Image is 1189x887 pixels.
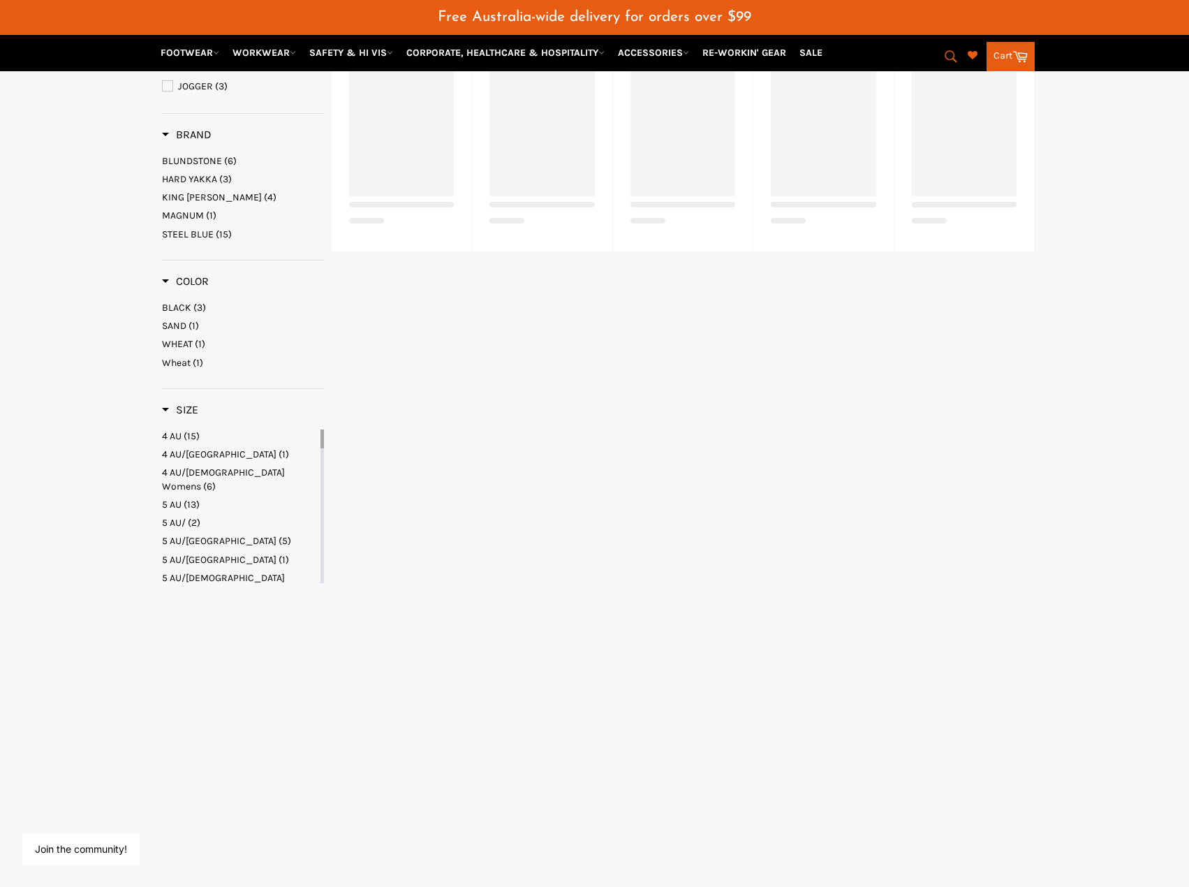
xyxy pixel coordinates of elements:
[162,553,318,566] a: 5 AU/US
[162,403,198,416] span: Size
[195,338,205,350] span: (1)
[178,80,213,92] span: JOGGER
[193,357,203,369] span: (1)
[162,173,217,185] span: HARD YAKKA
[162,356,324,369] a: Wheat
[612,41,695,65] a: ACCESSORIES
[987,42,1035,71] a: Cart
[162,534,318,548] a: 5 AU/UK
[162,337,324,351] a: WHEAT
[203,481,216,492] span: (6)
[155,41,225,65] a: FOOTWEAR
[162,498,318,511] a: 5 AU
[184,499,200,511] span: (13)
[162,173,324,186] a: HARD YAKKA
[794,41,828,65] a: SALE
[162,430,318,443] a: 4 AU
[162,301,324,314] a: BLACK
[209,60,228,72] span: (26)
[35,843,127,855] button: Join the community!
[162,467,285,492] span: 4 AU/[DEMOGRAPHIC_DATA] Womens
[162,154,324,168] a: BLUNDSTONE
[162,191,324,204] a: KING GEE
[438,10,751,24] span: Free Australia-wide delivery for orders over $99
[279,554,289,566] span: (1)
[206,210,216,221] span: (1)
[219,173,232,185] span: (3)
[189,320,199,332] span: (1)
[401,41,610,65] a: CORPORATE, HEALTHCARE & HOSPITALITY
[224,155,237,167] span: (6)
[178,60,207,72] span: BOOTS
[162,302,191,314] span: BLACK
[162,155,222,167] span: BLUNDSTONE
[264,191,276,203] span: (4)
[162,571,318,599] a: 5 AU/US Womens
[193,302,206,314] span: (3)
[162,448,318,461] a: 4 AU/US
[162,228,214,240] span: STEEL BLUE
[216,228,232,240] span: (15)
[162,228,324,241] a: STEEL BLUE
[279,535,291,547] span: (5)
[162,516,318,529] a: 5 AU/
[162,209,324,222] a: MAGNUM
[162,535,276,547] span: 5 AU/[GEOGRAPHIC_DATA]
[162,403,198,417] h3: Size
[215,80,228,92] span: (3)
[162,128,212,142] h3: Brand
[162,191,262,203] span: KING [PERSON_NAME]
[162,319,324,332] a: SAND
[227,41,302,65] a: WORKWEAR
[697,41,792,65] a: RE-WORKIN' GEAR
[279,448,289,460] span: (1)
[162,430,182,442] span: 4 AU
[162,79,324,94] a: JOGGER
[162,448,276,460] span: 4 AU/[GEOGRAPHIC_DATA]
[162,338,193,350] span: WHEAT
[188,517,200,529] span: (2)
[162,466,318,493] a: 4 AU/US Womens
[184,430,200,442] span: (15)
[162,499,182,511] span: 5 AU
[162,572,285,597] span: 5 AU/[DEMOGRAPHIC_DATA] Womens
[162,320,186,332] span: SAND
[304,41,399,65] a: SAFETY & HI VIS
[162,274,209,288] h3: Color
[162,554,276,566] span: 5 AU/[GEOGRAPHIC_DATA]
[162,128,212,141] span: Brand
[162,357,191,369] span: Wheat
[162,517,186,529] span: 5 AU/
[162,210,204,221] span: MAGNUM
